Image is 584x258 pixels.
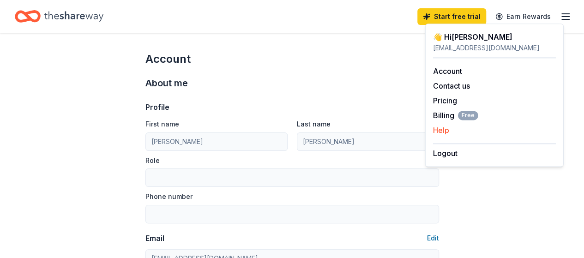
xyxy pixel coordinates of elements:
[145,233,164,244] div: Email
[433,31,556,42] div: 👋 Hi [PERSON_NAME]
[433,148,458,159] button: Logout
[145,102,169,113] div: Profile
[433,96,457,105] a: Pricing
[433,125,449,136] button: Help
[433,110,478,121] button: BillingFree
[417,8,486,25] a: Start free trial
[15,6,103,27] a: Home
[145,52,439,66] div: Account
[145,76,439,90] div: About me
[433,42,556,54] div: [EMAIL_ADDRESS][DOMAIN_NAME]
[145,192,193,201] label: Phone number
[490,8,556,25] a: Earn Rewards
[433,66,462,76] a: Account
[458,111,478,120] span: Free
[297,120,331,129] label: Last name
[427,233,439,244] button: Edit
[145,120,179,129] label: First name
[433,110,478,121] span: Billing
[145,156,160,165] label: Role
[433,80,470,91] button: Contact us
